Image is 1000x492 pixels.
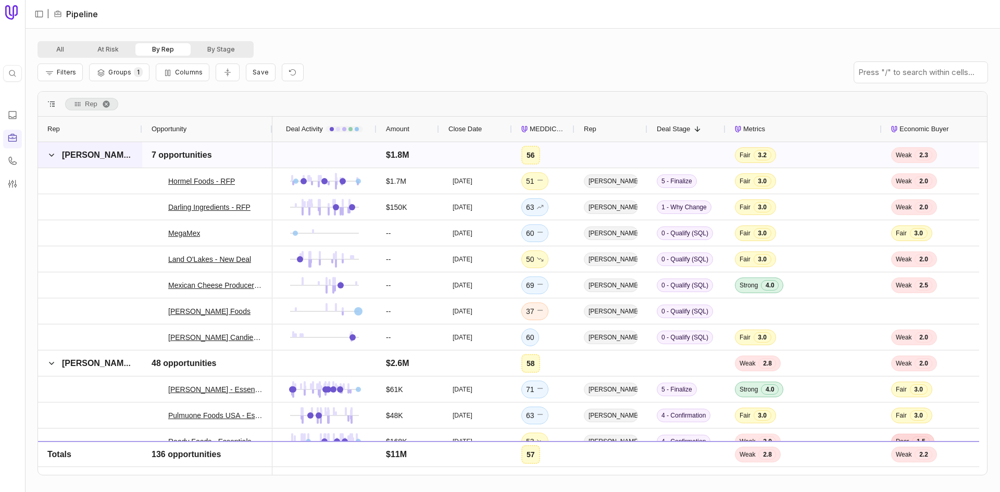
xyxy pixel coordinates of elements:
[62,150,132,159] span: [PERSON_NAME]
[740,151,751,159] span: Fair
[134,67,143,77] span: 1
[915,358,932,369] span: 2.0
[536,279,544,292] span: No change
[657,305,713,318] span: 0 - Qualify (SQL)
[168,435,263,448] a: Ready Foods - Essentials (4 Sites), Supplier
[536,305,544,318] span: No change
[896,203,911,211] span: Weak
[657,123,690,135] span: Deal Stage
[156,64,209,81] button: Columns
[584,123,596,135] span: Rep
[657,409,710,422] span: 4 - Confirmation
[854,62,988,83] input: Press "/" to search within cells...
[386,253,391,266] div: --
[584,305,638,318] span: [PERSON_NAME]
[526,383,544,396] div: 71
[448,123,482,135] span: Close Date
[910,384,928,395] span: 3.0
[168,409,263,422] a: Pulmuone Foods USA - Essential (1 Site)
[584,461,638,474] span: [PERSON_NAME]
[386,357,409,370] div: $2.6M
[453,437,472,446] time: [DATE]
[168,305,251,318] a: [PERSON_NAME] Foods
[754,202,771,212] span: 3.0
[584,383,638,396] span: [PERSON_NAME]
[584,253,638,266] span: [PERSON_NAME]
[168,227,200,239] a: MegaMex
[527,149,535,161] div: 56
[740,177,751,185] span: Fair
[740,385,758,394] span: Strong
[754,410,771,421] span: 3.0
[526,305,544,318] div: 37
[740,359,755,368] span: Weak
[386,383,403,396] div: $61K
[754,332,771,343] span: 3.0
[743,123,765,135] span: Metrics
[453,307,472,316] time: [DATE]
[657,279,713,292] span: 0 - Qualify (SQL)
[740,333,751,342] span: Fair
[168,201,251,213] a: Darling Ingredients - RFP
[896,333,911,342] span: Weak
[386,409,403,422] div: $48K
[915,462,932,473] span: 2.0
[740,437,755,446] span: Weak
[657,331,713,344] span: 0 - Qualify (SQL)
[152,123,186,135] span: Opportunity
[386,279,391,292] div: --
[54,8,98,20] li: Pipeline
[286,123,323,135] span: Deal Activity
[246,64,276,81] button: Create a new saved view
[896,229,907,237] span: Fair
[175,68,203,76] span: Columns
[740,203,751,211] span: Fair
[168,461,260,474] a: Twin City Foods - Essentials
[89,64,149,81] button: Group Pipeline
[740,281,758,289] span: Strong
[584,174,638,188] span: [PERSON_NAME]
[915,332,932,343] span: 2.0
[386,227,391,239] div: --
[31,6,47,22] button: Expand sidebar
[657,226,713,240] span: 0 - Qualify (SQL)
[754,150,771,160] span: 3.2
[386,175,406,187] div: $1.7M
[896,385,907,394] span: Fair
[536,383,544,396] span: No change
[453,463,472,472] time: [DATE]
[386,305,391,318] div: --
[386,461,403,474] div: $60K
[758,462,776,473] span: 2.0
[915,254,932,264] span: 2.0
[386,123,409,135] span: Amount
[386,331,391,344] div: --
[536,175,544,187] span: No change
[896,411,907,420] span: Fair
[526,331,534,344] div: 60
[584,200,638,214] span: [PERSON_NAME]
[85,98,97,110] span: Rep
[526,253,544,266] div: 50
[896,463,911,472] span: Weak
[657,253,713,266] span: 0 - Qualify (SQL)
[761,384,779,395] span: 4.0
[758,436,776,447] span: 2.0
[453,333,472,342] time: [DATE]
[584,435,638,448] span: [PERSON_NAME]
[526,409,544,422] div: 63
[47,123,60,135] span: Rep
[899,123,949,135] span: Economic Buyer
[584,331,638,344] span: [PERSON_NAME]
[168,331,263,344] a: [PERSON_NAME] Candies - New Deal
[168,383,263,396] a: [PERSON_NAME] - Essential (1->5 sites)
[910,228,928,238] span: 3.0
[761,280,779,291] span: 4.0
[896,255,911,263] span: Weak
[657,435,710,448] span: 4 - Confirmation
[253,68,269,76] span: Save
[915,150,932,160] span: 2.3
[453,177,472,185] time: [DATE]
[521,117,565,142] div: MEDDICC Score
[735,117,872,142] div: Metrics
